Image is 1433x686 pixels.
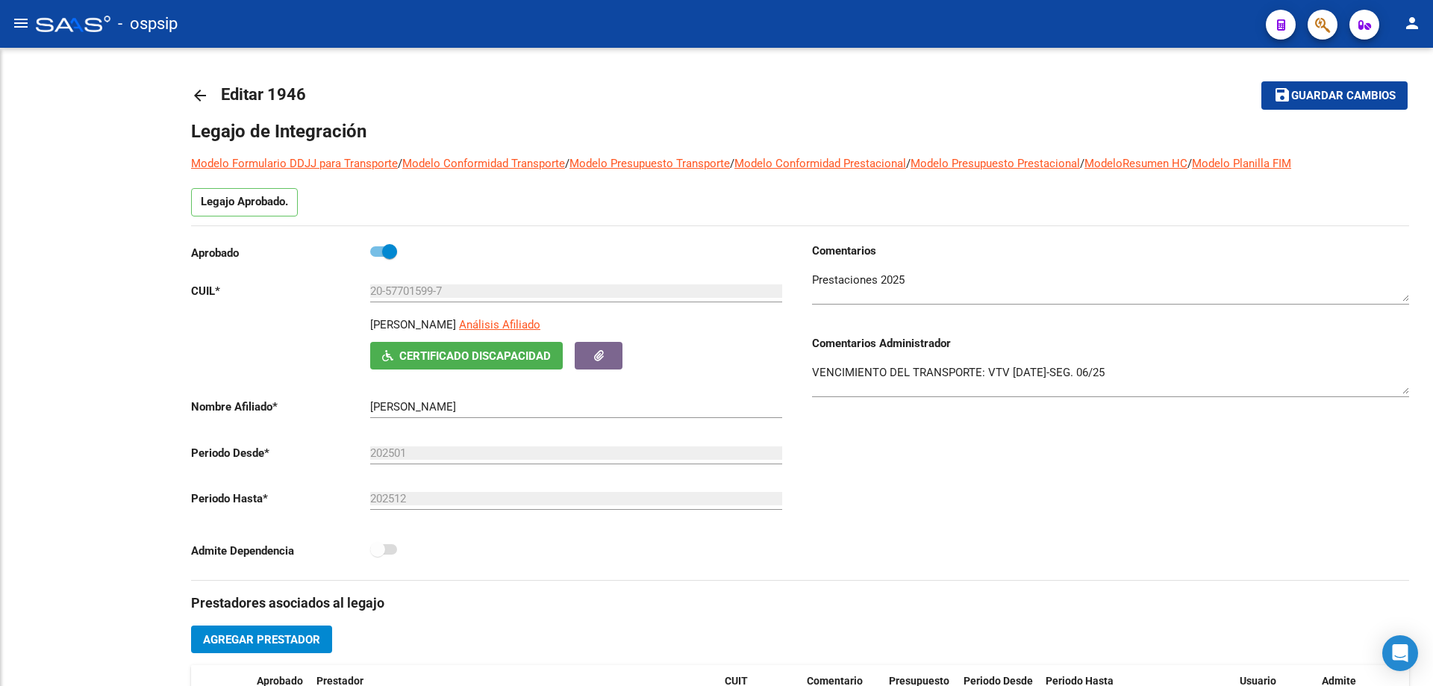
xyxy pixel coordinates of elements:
p: Legajo Aprobado. [191,188,298,216]
span: - ospsip [118,7,178,40]
p: CUIL [191,283,370,299]
button: Agregar Prestador [191,626,332,653]
mat-icon: arrow_back [191,87,209,105]
span: Análisis Afiliado [459,318,540,331]
p: [PERSON_NAME] [370,317,456,333]
h3: Comentarios Administrador [812,335,1409,352]
a: Modelo Formulario DDJJ para Transporte [191,157,398,170]
h1: Legajo de Integración [191,119,1409,143]
p: Aprobado [191,245,370,261]
a: ModeloResumen HC [1084,157,1187,170]
p: Admite Dependencia [191,543,370,559]
a: Modelo Presupuesto Prestacional [911,157,1080,170]
span: Agregar Prestador [203,633,320,646]
h3: Prestadores asociados al legajo [191,593,1409,614]
mat-icon: person [1403,14,1421,32]
span: Certificado Discapacidad [399,349,551,363]
a: Modelo Conformidad Transporte [402,157,565,170]
a: Modelo Conformidad Prestacional [734,157,906,170]
p: Periodo Hasta [191,490,370,507]
h3: Comentarios [812,243,1409,259]
button: Certificado Discapacidad [370,342,563,369]
button: Guardar cambios [1261,81,1408,109]
span: Guardar cambios [1291,90,1396,103]
a: Modelo Planilla FIM [1192,157,1291,170]
span: Editar 1946 [221,85,306,104]
mat-icon: menu [12,14,30,32]
a: Modelo Presupuesto Transporte [569,157,730,170]
mat-icon: save [1273,86,1291,104]
p: Nombre Afiliado [191,399,370,415]
div: Open Intercom Messenger [1382,635,1418,671]
p: Periodo Desde [191,445,370,461]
